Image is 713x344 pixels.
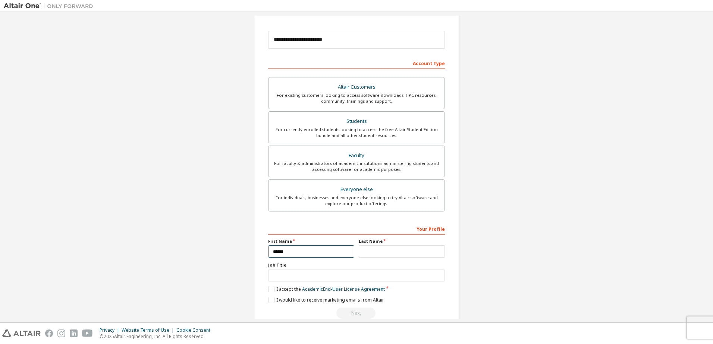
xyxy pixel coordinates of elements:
img: Altair One [4,2,97,10]
img: youtube.svg [82,329,93,337]
div: Account Type [268,57,445,69]
div: For individuals, businesses and everyone else looking to try Altair software and explore our prod... [273,195,440,207]
p: © 2025 Altair Engineering, Inc. All Rights Reserved. [100,333,215,340]
div: For currently enrolled students looking to access the free Altair Student Edition bundle and all ... [273,127,440,138]
div: Faculty [273,150,440,161]
label: Job Title [268,262,445,268]
div: Your Profile [268,223,445,235]
label: Last Name [359,238,445,244]
div: Privacy [100,327,122,333]
div: Altair Customers [273,82,440,92]
label: I would like to receive marketing emails from Altair [268,297,384,303]
div: Students [273,116,440,127]
div: Everyone else [273,184,440,195]
div: Read and acccept EULA to continue [268,308,445,319]
a: Academic End-User License Agreement [302,286,385,292]
img: facebook.svg [45,329,53,337]
img: altair_logo.svg [2,329,41,337]
label: First Name [268,238,354,244]
div: For faculty & administrators of academic institutions administering students and accessing softwa... [273,160,440,172]
label: I accept the [268,286,385,292]
div: For existing customers looking to access software downloads, HPC resources, community, trainings ... [273,92,440,104]
img: instagram.svg [57,329,65,337]
div: Cookie Consent [176,327,215,333]
img: linkedin.svg [70,329,78,337]
div: Website Terms of Use [122,327,176,333]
